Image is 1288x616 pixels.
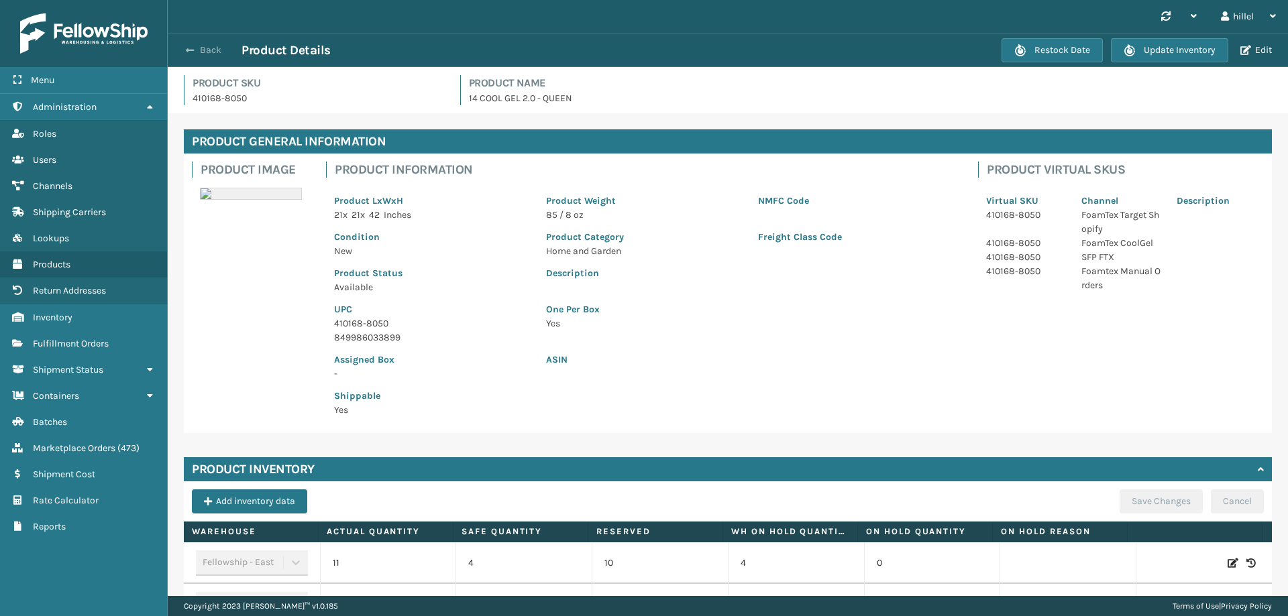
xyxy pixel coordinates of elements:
span: ( 473 ) [117,442,140,454]
p: Foamtex Manual Orders [1081,264,1161,292]
h4: Product General Information [184,129,1272,153]
label: Reserved [596,526,714,538]
p: FoamTex Target Shopify [1081,208,1161,236]
p: Available [334,280,530,294]
span: Inventory [33,312,72,323]
button: Cancel [1211,489,1264,513]
span: Menu [31,74,54,86]
p: 410168-8050 [986,264,1065,278]
span: Roles [33,128,56,139]
button: Add inventory data [192,489,307,513]
p: One Per Box [546,302,954,316]
p: 10 [604,556,716,570]
button: Edit [1236,44,1276,56]
span: Fulfillment Orders [33,338,109,349]
h4: Product Image [201,162,310,178]
p: ASIN [546,353,954,367]
span: Products [33,259,70,270]
label: On Hold Reason [1001,526,1119,538]
span: Channels [33,180,72,192]
label: WH On hold quantity [731,526,849,538]
h4: Product Virtual SKUs [987,162,1264,178]
span: 42 [369,209,380,221]
td: 11 [320,542,456,584]
button: Save Changes [1120,489,1203,513]
h4: Product Information [335,162,962,178]
p: 14 COOL GEL 2.0 - QUEEN [469,91,1273,105]
p: Home and Garden [546,244,742,258]
p: Channel [1081,194,1161,208]
p: Virtual SKU [986,194,1065,208]
span: Shipping Carriers [33,206,106,218]
button: Restock Date [1002,38,1103,62]
p: Condition [334,230,530,244]
label: Warehouse [192,526,310,538]
p: 410168-8050 [334,316,530,330]
span: Shipment Cost [33,469,95,480]
span: Reports [33,521,66,532]
label: Actual Quantity [327,526,445,538]
p: 410168-8050 [193,91,444,105]
span: Shipment Status [33,364,103,375]
span: 21 x [352,209,365,221]
label: Safe Quantity [462,526,580,538]
div: | [1173,596,1272,616]
h4: Product Name [469,75,1273,91]
span: Return Addresses [33,285,106,296]
i: Inventory History [1246,556,1256,570]
p: - [334,367,530,381]
p: SFP FTX [1081,250,1161,264]
p: NMFC Code [758,194,954,208]
td: 4 [455,542,592,584]
img: logo [20,13,148,54]
span: Rate Calculator [33,495,99,506]
a: Privacy Policy [1221,601,1272,611]
p: Assigned Box [334,353,530,367]
span: Batches [33,416,67,428]
span: 21 x [334,209,347,221]
p: Description [546,266,954,280]
h4: Product SKU [193,75,444,91]
span: Containers [33,390,79,402]
p: Freight Class Code [758,230,954,244]
p: UPC [334,302,530,316]
i: Edit [1228,556,1238,570]
h4: Product Inventory [192,461,315,477]
p: Yes [546,316,954,330]
p: Product Status [334,266,530,280]
p: 849986033899 [334,330,530,345]
p: Product LxWxH [334,194,530,208]
p: 410168-8050 [986,236,1065,250]
button: Back [180,44,241,56]
p: New [334,244,530,258]
span: Lookups [33,233,69,244]
p: 410168-8050 [986,208,1065,222]
p: Product Category [546,230,742,244]
span: Marketplace Orders [33,442,115,454]
span: Users [33,154,56,166]
a: Terms of Use [1173,601,1219,611]
p: FoamTex CoolGel [1081,236,1161,250]
p: 410168-8050 [986,250,1065,264]
label: On Hold Quantity [866,526,984,538]
span: 85 / 8 oz [546,209,584,221]
p: Description [1177,194,1256,208]
button: Update Inventory [1111,38,1228,62]
p: Yes [334,403,530,417]
td: 4 [728,542,864,584]
p: Product Weight [546,194,742,208]
span: Administration [33,101,97,113]
p: Copyright 2023 [PERSON_NAME]™ v 1.0.185 [184,596,338,616]
img: 51104088640_40f294f443_o-scaled-700x700.jpg [200,188,302,200]
span: Inches [384,209,411,221]
p: Shippable [334,389,530,403]
h3: Product Details [241,42,331,58]
td: 0 [864,542,1000,584]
